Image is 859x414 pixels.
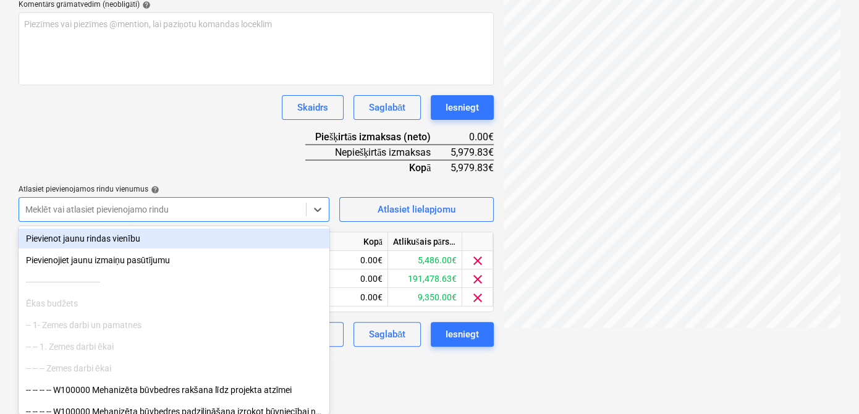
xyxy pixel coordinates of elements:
[140,1,151,9] span: help
[388,232,462,251] div: Atlikušais pārskatītais budžets
[314,251,388,269] div: 0.00€
[388,251,462,269] div: 5,486.00€
[388,269,462,288] div: 191,478.63€
[148,185,159,194] span: help
[19,337,329,357] div: -- -- 1. Zemes darbi ēkai
[297,99,328,116] div: Skaidrs
[797,355,859,414] iframe: Chat Widget
[19,250,329,270] div: Pievienojiet jaunu izmaiņu pasūtījumu
[451,145,494,160] div: 5,979.83€
[446,326,479,342] div: Iesniegt
[314,232,388,251] div: Kopā
[314,269,388,288] div: 0.00€
[369,99,405,116] div: Saglabāt
[339,197,494,222] button: Atlasiet lielapjomu
[19,358,329,378] div: -- -- -- Zemes darbi ēkai
[19,315,329,335] div: -- 1- Zemes darbi un pamatnes
[305,160,451,175] div: Kopā
[314,288,388,306] div: 0.00€
[369,326,405,342] div: Saglabāt
[470,290,485,305] span: clear
[470,272,485,287] span: clear
[19,272,329,292] div: ------------------------------
[446,99,479,116] div: Iesniegt
[19,185,329,195] div: Atlasiet pievienojamos rindu vienumus
[19,294,329,313] div: Ēkas budžets
[470,253,485,268] span: clear
[282,95,344,120] button: Skaidrs
[388,288,462,306] div: 9,350.00€
[431,322,494,347] button: Iesniegt
[451,130,494,145] div: 0.00€
[378,201,455,218] div: Atlasiet lielapjomu
[353,322,421,347] button: Saglabāt
[19,380,329,400] div: -- -- -- -- W100000 Mehanizēta būvbedres rakšana līdz projekta atzīmei
[305,145,451,160] div: Nepiešķirtās izmaksas
[19,229,329,248] div: Pievienot jaunu rindas vienību
[451,160,494,175] div: 5,979.83€
[353,95,421,120] button: Saglabāt
[431,95,494,120] button: Iesniegt
[305,130,451,145] div: Piešķirtās izmaksas (neto)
